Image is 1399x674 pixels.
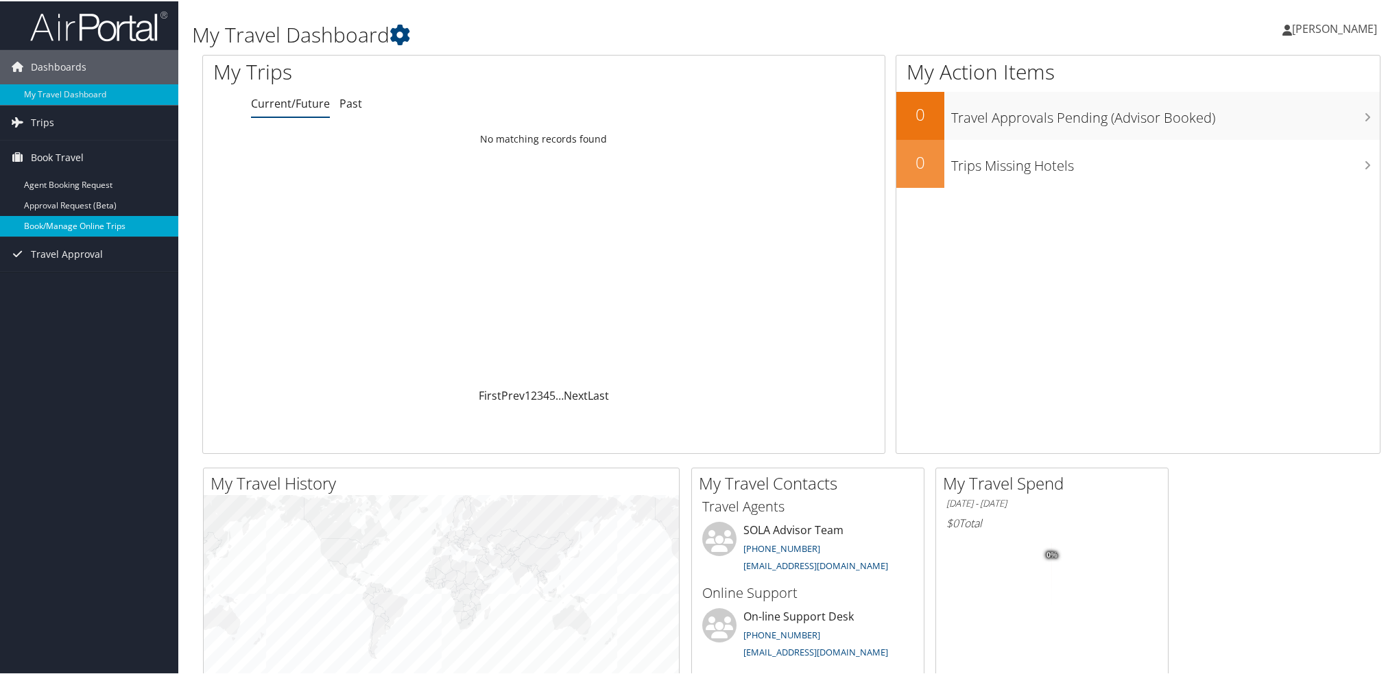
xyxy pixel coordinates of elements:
span: $0 [946,514,959,529]
a: Current/Future [251,95,330,110]
a: Past [339,95,362,110]
h2: My Travel History [211,470,679,494]
h2: 0 [896,149,944,173]
a: 2 [531,387,537,402]
h3: Travel Agents [702,496,913,515]
h2: 0 [896,101,944,125]
a: Prev [501,387,525,402]
span: Travel Approval [31,236,103,270]
h3: Travel Approvals Pending (Advisor Booked) [951,100,1380,126]
a: 0Trips Missing Hotels [896,139,1380,186]
h1: My Trips [213,56,590,85]
h2: My Travel Contacts [699,470,924,494]
h3: Online Support [702,582,913,601]
tspan: 0% [1047,550,1057,558]
a: 3 [537,387,543,402]
span: [PERSON_NAME] [1292,20,1377,35]
span: … [555,387,564,402]
a: 4 [543,387,549,402]
h6: [DATE] - [DATE] [946,496,1158,509]
h2: My Travel Spend [943,470,1168,494]
a: [PERSON_NAME] [1282,7,1391,48]
a: 5 [549,387,555,402]
a: 1 [525,387,531,402]
li: On-line Support Desk [695,607,920,663]
a: Next [564,387,588,402]
h6: Total [946,514,1158,529]
a: [EMAIL_ADDRESS][DOMAIN_NAME] [743,645,888,657]
li: SOLA Advisor Team [695,520,920,577]
a: First [479,387,501,402]
a: [EMAIL_ADDRESS][DOMAIN_NAME] [743,558,888,570]
span: Book Travel [31,139,84,173]
a: Last [588,387,609,402]
a: [PHONE_NUMBER] [743,627,820,640]
h3: Trips Missing Hotels [951,148,1380,174]
td: No matching records found [203,125,885,150]
span: Trips [31,104,54,139]
h1: My Travel Dashboard [192,19,991,48]
span: Dashboards [31,49,86,83]
a: [PHONE_NUMBER] [743,541,820,553]
h1: My Action Items [896,56,1380,85]
a: 0Travel Approvals Pending (Advisor Booked) [896,91,1380,139]
img: airportal-logo.png [30,9,167,41]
